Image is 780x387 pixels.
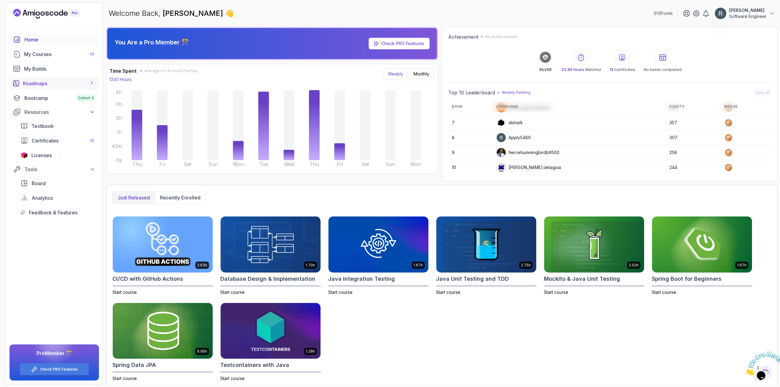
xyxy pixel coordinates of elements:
[23,80,95,87] div: Roadmaps
[113,192,155,204] button: Just released
[108,9,234,18] p: Welcome Back,
[115,89,122,95] tspan: 4h
[17,149,99,161] a: licenses
[448,145,492,160] td: 9
[521,263,531,268] p: 2.75h
[369,38,430,49] a: Check PRO Features
[310,161,319,167] tspan: Thu
[497,133,506,142] img: user profile image
[112,376,137,381] span: Start course
[436,216,537,295] a: Java Unit Testing and TDD card2.75hJava Unit Testing and TDDStart course
[112,361,156,369] h2: Spring Data JPA
[652,216,752,273] img: Spring Boot for Beginners card
[9,107,99,118] button: Resources
[561,67,584,72] span: 23.89 Hours
[485,34,517,39] p: My Achievements
[721,102,771,112] th: Badge
[221,216,321,273] img: Database Design & Implementation card
[666,145,721,160] td: 258
[116,101,122,107] tspan: 3h
[17,192,99,204] a: analytics
[109,67,136,75] h3: Time Spent
[9,92,99,104] a: bootcamp
[544,290,568,295] span: Start course
[497,118,506,127] img: user profile image
[112,216,213,295] a: CI/CD with GitHub Actions card2.63hCI/CD with GitHub ActionsStart course
[544,216,644,295] a: Mockito & Java Unit Testing card2.02hMockito & Java Unit TestingStart course
[32,137,58,144] span: Certificates
[629,263,639,268] p: 2.02h
[448,130,492,145] td: 8
[448,102,492,112] th: Rank
[496,118,523,128] div: alshark
[220,216,321,295] a: Database Design & Implementation card1.70hDatabase Design & ImplementationStart course
[9,164,99,175] button: Tools
[328,290,353,295] span: Start course
[233,161,244,167] tspan: Mon
[112,275,183,283] h2: CI/CD with GitHub Actions
[132,161,142,167] tspan: Thu
[116,115,122,121] tspan: 2h
[220,303,321,382] a: Testcontainers with Java card1.28hTestcontainers with JavaStart course
[9,33,99,46] a: home
[90,138,94,143] span: 13
[714,7,775,19] button: user profile image[PERSON_NAME]Software Engineer
[118,194,150,201] p: Just released
[493,102,666,112] th: Username
[225,9,234,18] span: 👋
[448,115,492,130] td: 7
[544,275,620,283] h2: Mockito & Java Unit Testing
[2,2,40,26] img: Chat attention grabber
[9,63,99,75] a: builds
[24,108,95,116] div: Resources
[160,194,200,201] p: Recently enrolled
[32,180,46,187] span: Board
[544,216,644,273] img: Mockito & Java Unit Testing card
[24,94,95,102] div: Bootcamp
[19,363,89,375] button: Check PRO Features
[328,275,395,283] h2: Java Integration Testing
[9,48,99,60] a: courses
[17,206,99,219] a: feedback
[31,122,54,130] span: Textbook
[284,161,294,167] tspan: Wed
[497,163,506,172] img: default monster avatar
[220,290,245,295] span: Start course
[24,51,95,58] div: My Courses
[644,67,682,72] p: No builds completed
[328,216,428,273] img: Java Integration Testing card
[409,69,433,79] button: Monthly
[17,135,99,147] a: certificates
[197,263,207,268] p: 2.63h
[163,9,225,18] span: [PERSON_NAME]
[729,13,767,19] p: Software Engineer
[221,303,321,359] img: Testcontainers with Java card
[9,77,99,90] a: roadmaps
[609,67,635,72] p: Certificates
[29,209,77,216] span: Feedback & Features
[666,130,721,145] td: 307
[666,115,721,130] td: 357
[448,33,478,40] h2: Achievement
[17,177,99,189] a: board
[654,10,673,16] p: 913 Points
[496,148,559,157] div: fiercehummingbirdb9500
[24,36,95,43] div: Home
[386,161,395,167] tspan: Sun
[384,69,407,79] button: Weekly
[115,38,189,47] p: You Are a Pro Member 🎊
[90,52,94,57] span: 13
[328,216,429,295] a: Java Integration Testing card1.67hJava Integration TestingStart course
[436,275,509,283] h2: Java Unit Testing and TDD
[737,263,746,268] p: 1.67h
[497,148,506,157] img: user profile image
[220,376,245,381] span: Start course
[40,367,78,372] a: Check PRO Features
[496,133,531,142] div: Apply5489
[32,194,53,202] span: Analytics
[31,152,52,159] span: Licenses
[410,161,421,167] tspan: Mon
[144,69,197,73] span: Average of 1.15 Hours Per Day
[24,65,95,72] div: My Builds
